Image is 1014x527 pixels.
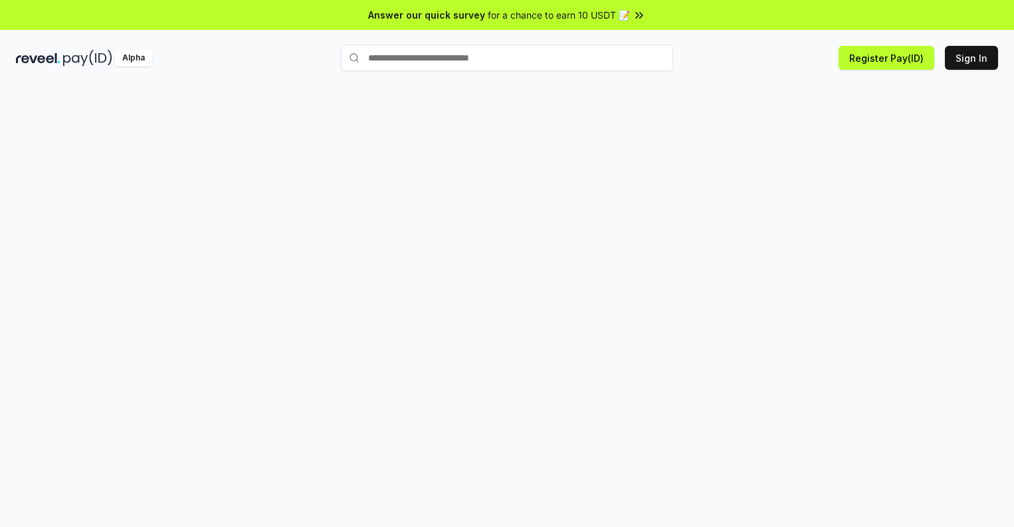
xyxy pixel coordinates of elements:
[115,50,152,66] div: Alpha
[63,50,112,66] img: pay_id
[488,8,630,22] span: for a chance to earn 10 USDT 📝
[16,50,60,66] img: reveel_dark
[945,46,998,70] button: Sign In
[839,46,934,70] button: Register Pay(ID)
[368,8,485,22] span: Answer our quick survey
